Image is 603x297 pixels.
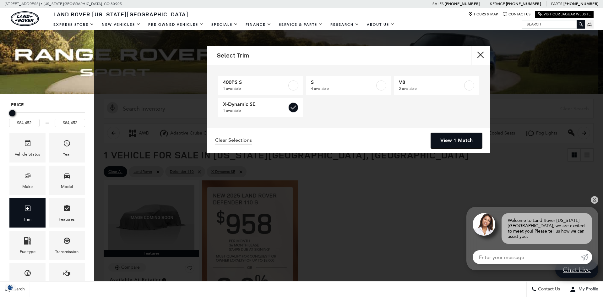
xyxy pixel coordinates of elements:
[20,248,35,255] div: Fueltype
[63,138,71,151] span: Year
[311,79,375,85] span: S
[3,284,18,291] section: Click to Open Cookie Consent Modal
[24,203,31,216] span: Trim
[63,170,71,183] span: Model
[363,19,399,30] a: About Us
[9,166,46,195] div: MakeMake
[9,110,15,116] div: Maximum Price
[24,268,31,281] span: Mileage
[50,10,192,18] a: Land Rover [US_STATE][GEOGRAPHIC_DATA]
[576,287,598,292] span: My Profile
[144,19,208,30] a: Pre-Owned Vehicles
[24,170,31,183] span: Make
[53,10,188,18] span: Land Rover [US_STATE][GEOGRAPHIC_DATA]
[506,1,541,6] a: [PHONE_NUMBER]
[24,216,31,223] div: Trim
[473,250,581,264] input: Enter your message
[502,213,592,244] div: Welcome to Land Rover [US_STATE][GEOGRAPHIC_DATA], we are excited to meet you! Please tell us how...
[49,166,85,195] div: ModelModel
[59,216,75,223] div: Features
[522,20,585,28] input: Search
[11,11,39,26] img: Land Rover
[223,107,287,114] span: 1 available
[223,101,287,107] span: X-Dynamic SE
[208,19,242,30] a: Specials
[9,263,46,292] div: MileageMileage
[50,19,399,30] nav: Main Navigation
[3,284,18,291] img: Opt-Out Icon
[327,19,363,30] a: Research
[9,231,46,260] div: FueltypeFueltype
[471,46,490,65] button: close
[55,119,85,127] input: Maximum
[503,12,530,17] a: Contact Us
[399,85,463,92] span: 2 available
[445,1,480,6] a: [PHONE_NUMBER]
[399,79,463,85] span: V8
[563,1,598,6] a: [PHONE_NUMBER]
[9,119,40,127] input: Minimum
[9,198,46,228] div: TrimTrim
[242,19,275,30] a: Finance
[49,263,85,292] div: EngineEngine
[50,19,98,30] a: EXPRESS STORE
[63,151,71,158] div: Year
[218,76,303,95] a: 400PS S1 available
[11,11,39,26] a: land-rover
[275,19,327,30] a: Service & Parts
[49,198,85,228] div: FeaturesFeatures
[98,19,144,30] a: New Vehicles
[306,76,391,95] a: S4 available
[24,138,31,151] span: Vehicle
[551,2,562,6] span: Parts
[490,2,505,6] span: Service
[432,2,444,6] span: Sales
[49,231,85,260] div: TransmissionTransmission
[394,76,479,95] a: V82 available
[215,137,252,145] a: Clear Selections
[468,12,498,17] a: Hours & Map
[431,133,482,148] a: View 1 Match
[217,52,249,59] h2: Select Trim
[49,133,85,162] div: YearYear
[218,98,303,117] a: X-Dynamic SE1 available
[536,287,560,292] span: Contact Us
[15,151,40,158] div: Vehicle Status
[538,12,591,17] a: Visit Our Jaguar Website
[22,183,33,190] div: Make
[223,85,287,92] span: 1 available
[11,102,83,108] h5: Price
[223,79,287,85] span: 400PS S
[61,183,73,190] div: Model
[55,248,79,255] div: Transmission
[24,235,31,248] span: Fueltype
[565,281,603,297] button: Open user profile menu
[311,85,375,92] span: 4 available
[63,235,71,248] span: Transmission
[473,213,495,236] img: Agent profile photo
[581,250,592,264] a: Submit
[63,268,71,281] span: Engine
[5,2,122,6] a: [STREET_ADDRESS] • [US_STATE][GEOGRAPHIC_DATA], CO 80905
[9,108,85,127] div: Price
[9,133,46,162] div: VehicleVehicle Status
[63,203,71,216] span: Features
